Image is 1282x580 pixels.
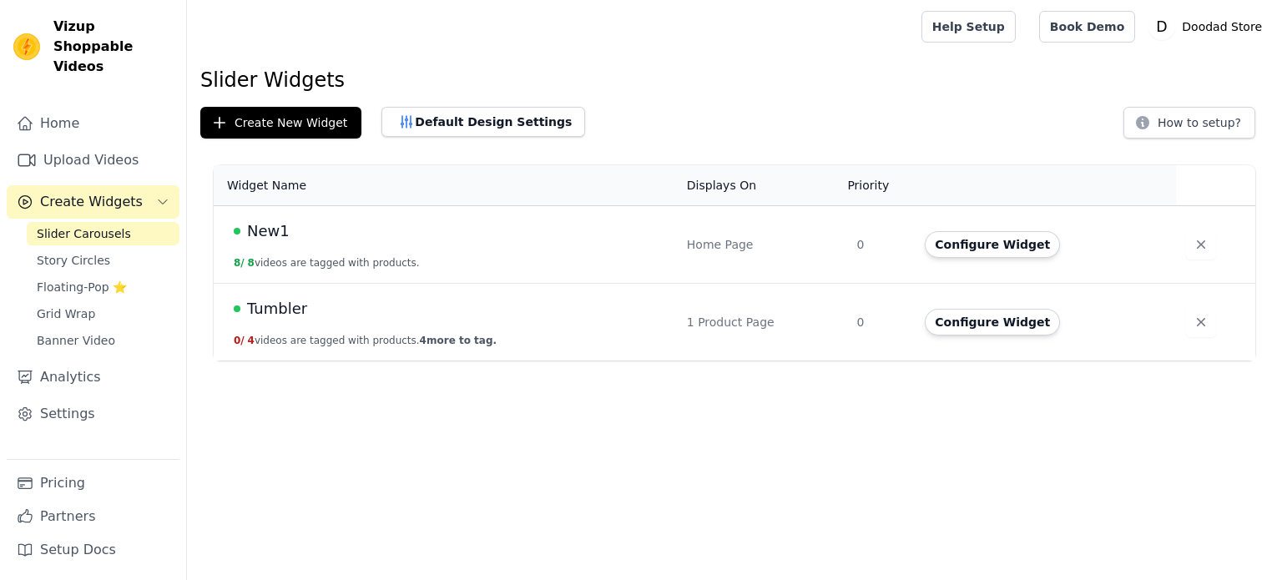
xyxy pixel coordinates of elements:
[248,335,255,346] span: 4
[27,329,179,352] a: Banner Video
[234,334,497,347] button: 0/ 4videos are tagged with products.4more to tag.
[37,279,127,295] span: Floating-Pop ⭐
[40,192,143,212] span: Create Widgets
[7,533,179,567] a: Setup Docs
[7,397,179,431] a: Settings
[7,144,179,177] a: Upload Videos
[37,332,115,349] span: Banner Video
[234,257,245,269] span: 8 /
[234,305,240,312] span: Live Published
[27,275,179,299] a: Floating-Pop ⭐
[247,297,307,320] span: Tumbler
[234,256,420,270] button: 8/ 8videos are tagged with products.
[1175,12,1269,42] p: Doodad Store
[846,206,915,284] td: 0
[420,335,497,346] span: 4 more to tag.
[27,222,179,245] a: Slider Carousels
[925,231,1060,258] button: Configure Widget
[200,67,1269,93] h1: Slider Widgets
[234,335,245,346] span: 0 /
[7,361,179,394] a: Analytics
[214,165,677,206] th: Widget Name
[846,284,915,361] td: 0
[248,257,255,269] span: 8
[37,252,110,269] span: Story Circles
[53,17,173,77] span: Vizup Shoppable Videos
[13,33,40,60] img: Vizup
[1157,18,1168,35] text: D
[925,309,1060,335] button: Configure Widget
[921,11,1016,43] a: Help Setup
[381,107,585,137] button: Default Design Settings
[234,228,240,235] span: Live Published
[1123,107,1255,139] button: How to setup?
[7,107,179,140] a: Home
[846,165,915,206] th: Priority
[1123,119,1255,134] a: How to setup?
[677,165,847,206] th: Displays On
[27,249,179,272] a: Story Circles
[1186,229,1216,260] button: Delete widget
[687,314,837,330] div: 1 Product Page
[7,500,179,533] a: Partners
[7,185,179,219] button: Create Widgets
[37,225,131,242] span: Slider Carousels
[1148,12,1269,42] button: D Doodad Store
[1039,11,1135,43] a: Book Demo
[247,219,290,243] span: New1
[200,107,361,139] button: Create New Widget
[1186,307,1216,337] button: Delete widget
[27,302,179,325] a: Grid Wrap
[37,305,95,322] span: Grid Wrap
[7,467,179,500] a: Pricing
[687,236,837,253] div: Home Page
